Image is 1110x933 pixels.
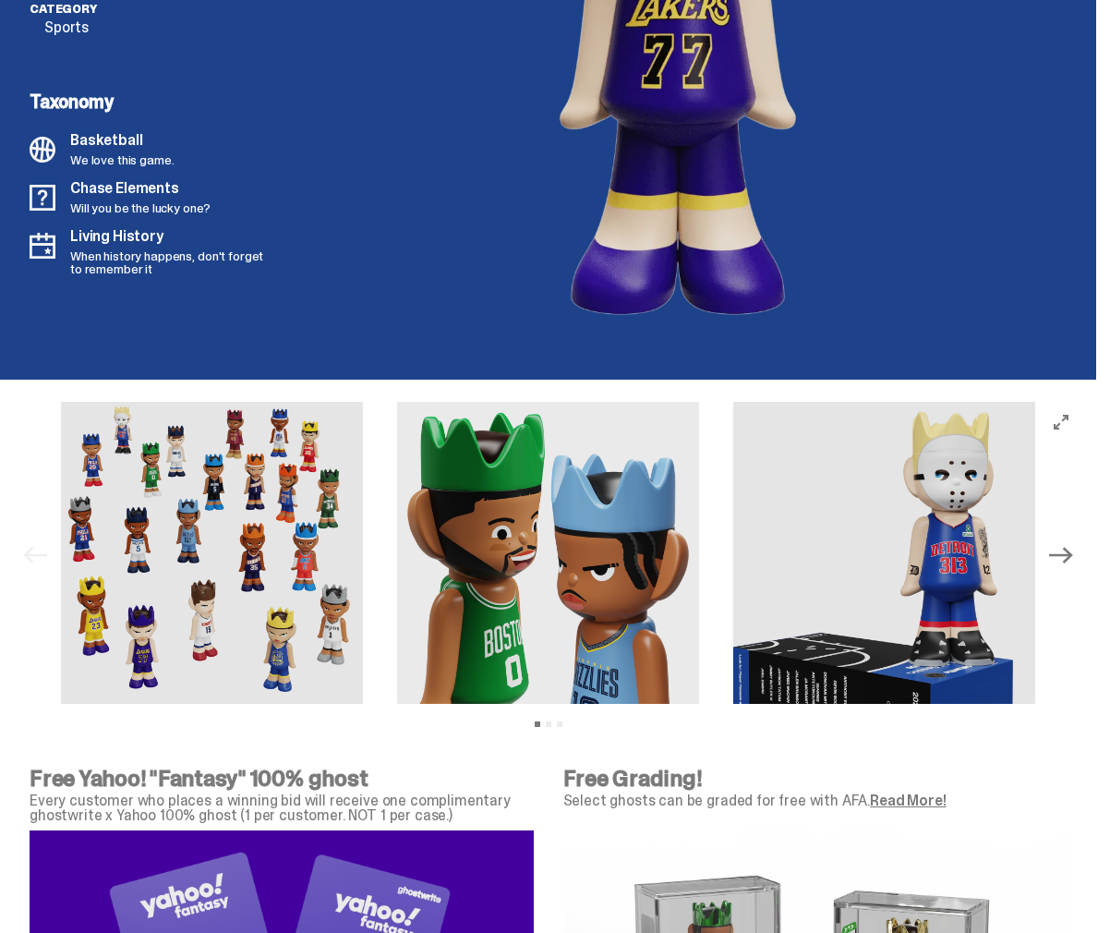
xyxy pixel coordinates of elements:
p: Free Grading! [563,768,1068,790]
button: View slide 1 [535,721,540,727]
p: Select ghosts can be graded for free with AFA. [563,794,1068,808]
img: NBA-MG-BaseVictory-ezgif.com-optipng.png [397,402,699,704]
p: Free Yahoo! "Fantasy" 100% ghost [30,768,534,790]
p: Basketball [70,133,174,148]
p: We love this game. [70,153,174,166]
p: Chase Elements [70,181,210,196]
button: View slide 2 [546,721,551,727]
button: Next [1041,535,1081,576]
p: When history happens, don't forget to remember it [70,249,278,275]
p: Living History [70,229,278,244]
p: Sports [44,20,289,35]
p: Every customer who places a winning bid will receive one complimentary ghostwrite x Yahoo 100% gh... [30,794,534,823]
p: Will you be the lucky one? [70,201,210,214]
a: Read More! [870,791,946,810]
button: View full-screen [1050,411,1072,433]
p: Taxonomy [30,92,278,111]
img: NBA-MG-All.png [61,402,363,704]
button: View slide 3 [557,721,562,727]
span: Category [30,1,97,17]
img: NBA-MG-Eminem.png [733,402,1035,704]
